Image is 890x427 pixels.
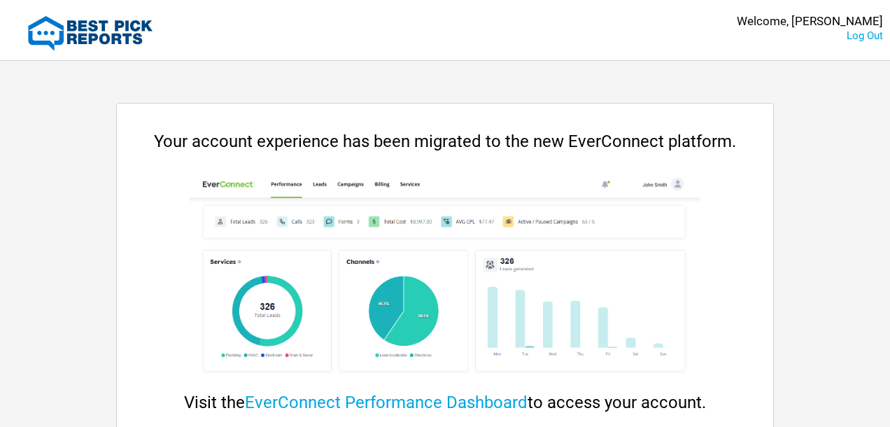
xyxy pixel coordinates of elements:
[245,393,528,412] a: EverConnect Performance Dashboard
[737,14,883,29] div: Welcome, [PERSON_NAME]
[190,172,700,382] img: cp-dashboard.png
[28,16,153,51] img: Best Pick Reports Logo
[145,393,745,412] div: Visit the to access your account.
[847,29,883,42] a: Log Out
[145,132,745,151] div: Your account experience has been migrated to the new EverConnect platform.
